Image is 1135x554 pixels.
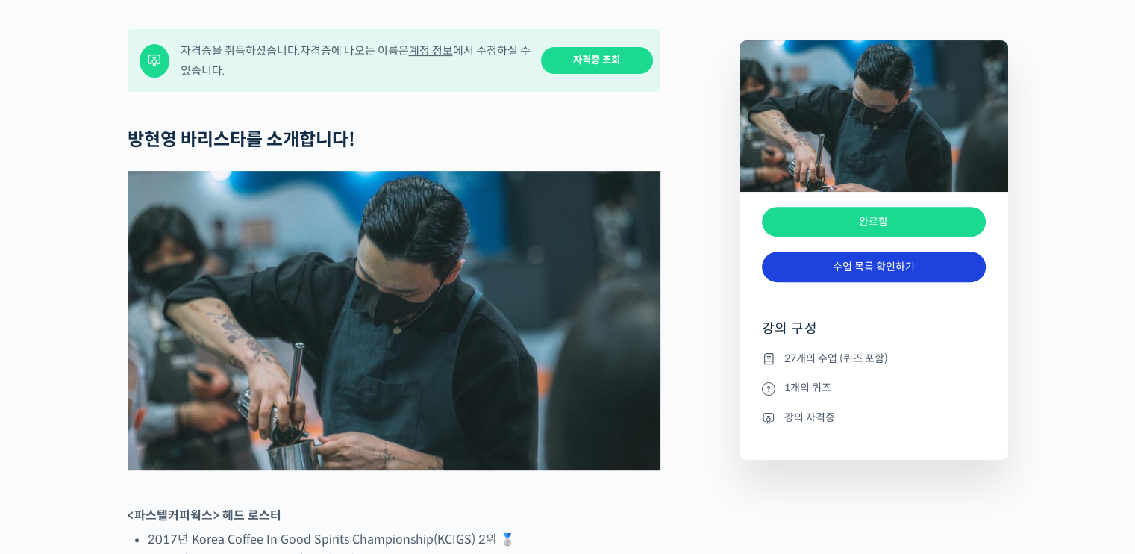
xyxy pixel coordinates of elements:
[409,43,453,57] a: 계정 정보
[193,430,287,467] a: 설정
[541,47,653,75] a: 자격증 조회
[128,129,660,151] h2: !
[99,430,193,467] a: 대화
[148,529,660,550] li: 2017년 Korea Coffee In Good Spirits Championship(KCIGS) 2위 🥈
[181,40,531,81] div: 자격증을 취득하셨습니다. 자격증에 나오는 이름은 에서 수정하실 수 있습니다.
[762,320,986,349] h4: 강의 구성
[128,128,348,151] strong: 방현영 바리스타를 소개합니다
[47,452,56,464] span: 홈
[231,452,248,464] span: 설정
[762,207,986,237] div: 완료함
[128,508,281,523] strong: <파스텔커피웍스> 헤드 로스터
[762,408,986,426] li: 강의 자격증
[137,453,154,465] span: 대화
[762,349,986,367] li: 27개의 수업 (퀴즈 포함)
[762,379,986,397] li: 1개의 퀴즈
[4,430,99,467] a: 홈
[762,252,986,282] a: 수업 목록 확인하기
